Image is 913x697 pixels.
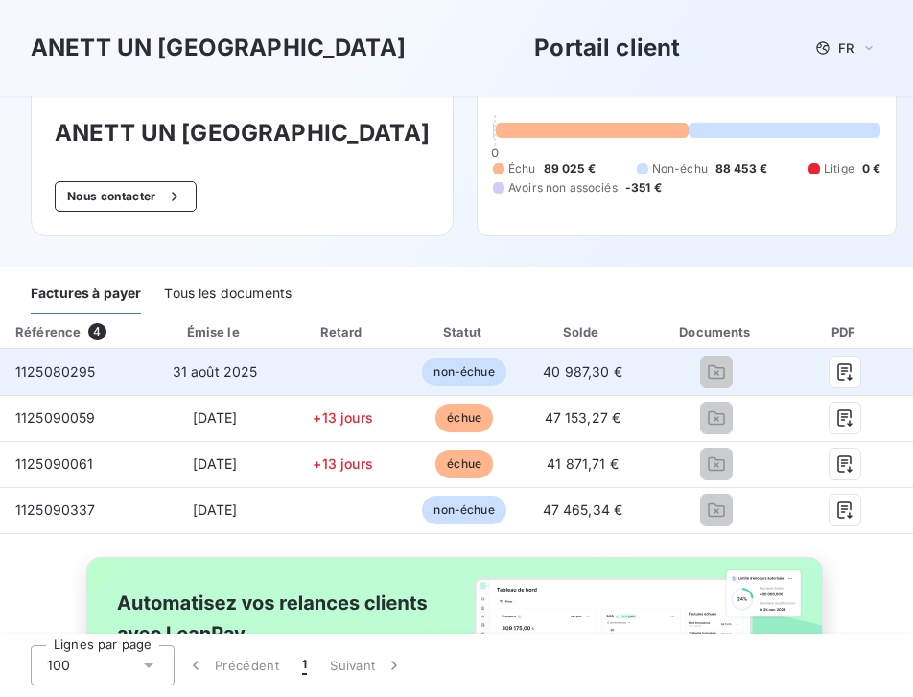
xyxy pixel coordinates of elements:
[291,645,318,685] button: 1
[824,160,854,177] span: Litige
[625,179,662,197] span: -351 €
[302,656,307,675] span: 1
[797,322,894,341] div: PDF
[31,31,406,65] h3: ANETT UN [GEOGRAPHIC_DATA]
[422,358,505,386] span: non-échue
[547,455,619,472] span: 41 871,71 €
[15,455,94,472] span: 1125090061
[88,323,105,340] span: 4
[318,645,415,685] button: Suivant
[409,322,521,341] div: Statut
[15,501,96,518] span: 1125090337
[435,404,493,432] span: échue
[173,363,258,380] span: 31 août 2025
[175,645,291,685] button: Précédent
[193,409,238,426] span: [DATE]
[15,363,96,380] span: 1125080295
[193,501,238,518] span: [DATE]
[15,324,81,339] div: Référence
[31,274,141,314] div: Factures à payer
[508,179,618,197] span: Avoirs non associés
[544,160,596,177] span: 89 025 €
[543,363,622,380] span: 40 987,30 €
[543,501,623,518] span: 47 465,34 €
[286,322,401,341] div: Retard
[491,145,499,160] span: 0
[862,160,880,177] span: 0 €
[508,160,536,177] span: Échu
[435,450,493,478] span: échue
[55,116,430,151] h3: ANETT UN [GEOGRAPHIC_DATA]
[652,160,708,177] span: Non-échu
[838,40,854,56] span: FR
[15,409,96,426] span: 1125090059
[55,181,197,212] button: Nous contacter
[152,322,278,341] div: Émise le
[545,409,621,426] span: 47 153,27 €
[422,496,505,524] span: non-échue
[528,322,638,341] div: Solde
[164,274,292,314] div: Tous les documents
[313,455,372,472] span: +13 jours
[193,455,238,472] span: [DATE]
[47,656,70,675] span: 100
[534,31,680,65] h3: Portail client
[313,409,372,426] span: +13 jours
[644,322,788,341] div: Documents
[715,160,767,177] span: 88 453 €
